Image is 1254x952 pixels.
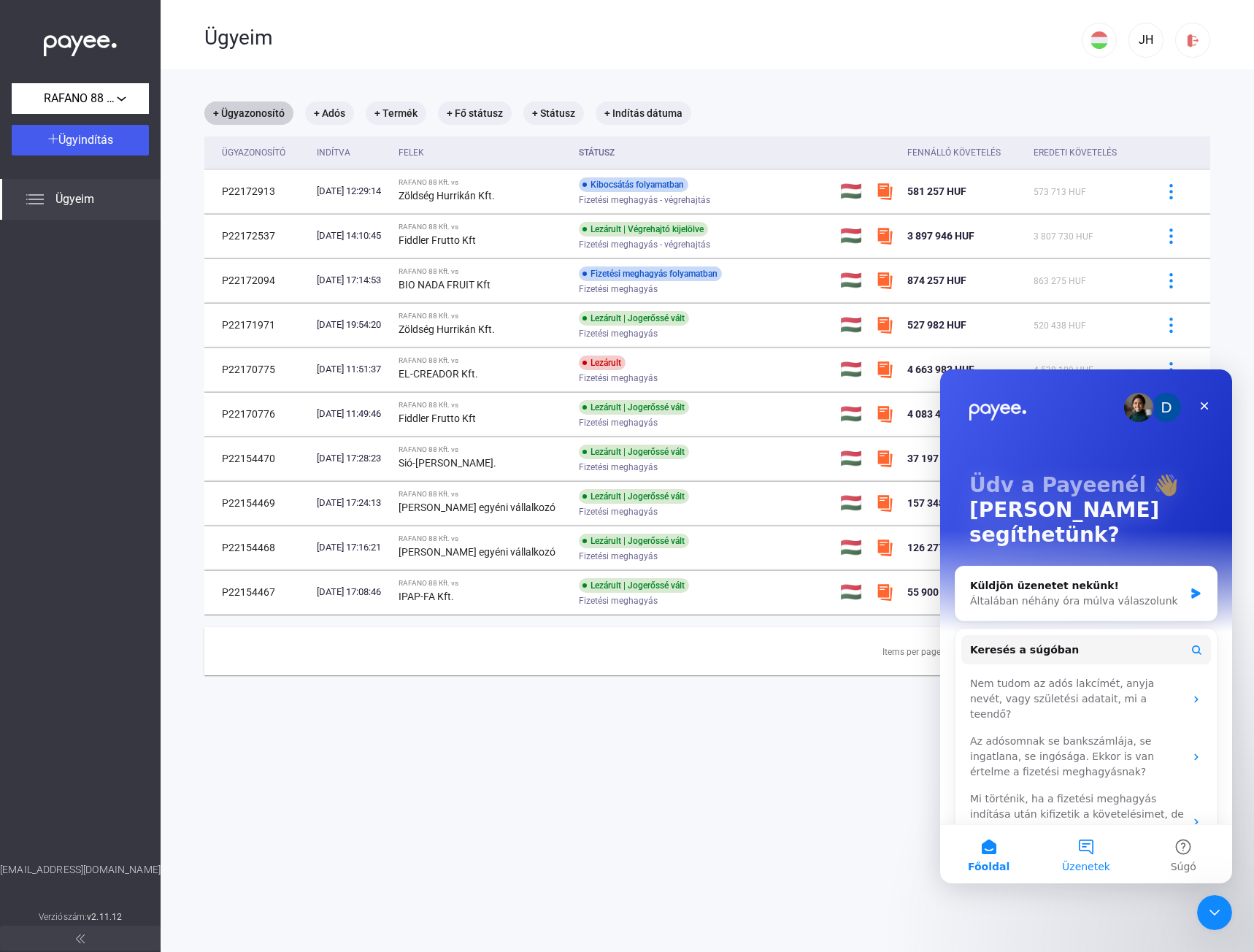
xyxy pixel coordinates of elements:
iframe: Intercom live chat [1197,895,1232,930]
td: 🇭🇺 [834,258,870,302]
td: P22172094 [204,258,311,302]
div: [DATE] 17:24:13 [317,496,386,510]
span: 126 277 HUF [907,542,966,553]
button: more-blue [1155,176,1186,207]
div: Lezárult | Jogerőssé vált [579,445,689,459]
span: Fizetési meghagyás - végrehajtás [579,191,710,209]
img: szamlazzhu-mini [876,450,893,467]
td: P22154468 [204,526,311,569]
button: JH [1128,23,1163,58]
img: szamlazzhu-mini [876,539,893,556]
div: [DATE] 17:08:46 [317,585,386,599]
div: Lezárult | Végrehajtó kijelölve [579,222,708,237]
img: more-blue [1163,318,1179,333]
img: more-blue [1163,229,1179,244]
strong: Fiddler Frutto Kft [399,234,476,246]
span: Fizetési meghagyás [579,503,658,521]
div: Indítva [317,144,350,161]
span: RAFANO 88 Kft. [44,90,117,107]
img: more-blue [1163,362,1179,377]
div: Eredeti követelés [1034,144,1137,161]
span: 3 897 946 HUF [907,230,974,242]
span: Fizetési meghagyás - végrehajtás [579,236,710,253]
img: szamlazzhu-mini [876,183,893,200]
td: 🇭🇺 [834,169,870,213]
div: Eredeti követelés [1034,144,1117,161]
div: Fennálló követelés [907,144,1001,161]
div: [DATE] 17:16:21 [317,540,386,555]
mat-chip: + Fő státusz [438,101,512,125]
td: 🇭🇺 [834,481,870,525]
button: more-blue [1155,220,1186,251]
img: szamlazzhu-mini [876,405,893,423]
span: 4 083 483 HUF [907,408,974,420]
div: Lezárult | Jogerőssé vált [579,400,689,415]
div: RAFANO 88 Kft. vs [399,445,567,454]
img: white-payee-white-dot.svg [44,27,117,57]
button: logout-red [1175,23,1210,58]
span: Fizetési meghagyás [579,458,658,476]
button: RAFANO 88 Kft. [12,83,149,114]
div: Items per page: [882,643,943,661]
div: Felek [399,144,567,161]
span: 874 257 HUF [907,275,966,286]
span: 4 538 109 HUF [1034,365,1093,375]
img: szamlazzhu-mini [876,227,893,245]
div: Indítva [317,144,386,161]
span: Fizetési meghagyás [579,369,658,387]
div: [DATE] 19:54:20 [317,318,386,332]
img: szamlazzhu-mini [876,316,893,334]
mat-chip: + Ügyazonosító [204,101,293,125]
span: 863 275 HUF [1034,276,1086,286]
img: szamlazzhu-mini [876,361,893,378]
td: 🇭🇺 [834,437,870,480]
div: Lezárult | Jogerőssé vált [579,534,689,548]
span: Ügyeim [55,191,94,208]
strong: BIO NADA FRUIT Kft [399,279,491,291]
span: 157 348 HUF [907,497,966,509]
img: list.svg [26,191,44,208]
div: Ügyazonosító [222,144,305,161]
button: more-blue [1155,265,1186,296]
td: P22154467 [204,570,311,614]
span: Fizetési meghagyás [579,414,658,431]
div: Kibocsátás folyamatban [579,177,688,192]
img: more-blue [1163,273,1179,288]
span: 527 982 HUF [907,319,966,331]
img: logout-red [1185,33,1201,48]
td: P22154469 [204,481,311,525]
mat-chip: + Termék [366,101,426,125]
strong: [PERSON_NAME] egyéni vállalkozó [399,546,555,558]
strong: Fiddler Frutto Kft [399,412,476,424]
div: RAFANO 88 Kft. vs [399,312,567,320]
th: Státusz [573,137,834,169]
span: 4 663 983 HUF [907,364,974,375]
span: Fizetési meghagyás [579,592,658,610]
td: P22172537 [204,214,311,258]
span: Fizetési meghagyás [579,325,658,342]
span: 37 197 HUF [907,453,961,464]
div: [DATE] 17:14:53 [317,273,386,288]
strong: EL-CREADOR Kft. [399,368,478,380]
td: 🇭🇺 [834,348,870,391]
div: RAFANO 88 Kft. vs [399,356,567,365]
strong: Zöldség Hurrikán Kft. [399,323,495,335]
div: Fennálló követelés [907,144,1022,161]
button: Ügyindítás [12,125,149,156]
span: Ügyindítás [58,133,113,147]
img: szamlazzhu-mini [876,272,893,289]
span: 581 257 HUF [907,185,966,197]
div: Ügyeim [204,26,1082,50]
